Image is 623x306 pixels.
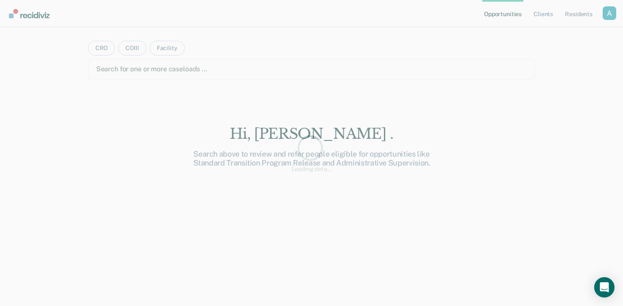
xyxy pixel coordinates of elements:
div: Open Intercom Messenger [594,277,615,298]
div: Hi, [PERSON_NAME] . [176,125,447,143]
button: COIII [118,41,146,56]
button: CRO [88,41,115,56]
button: Profile dropdown button [603,6,616,20]
div: Search above to review and refer people eligible for opportunities like Standard Transition Progr... [176,149,447,168]
img: Recidiviz [9,9,50,18]
button: Facility [150,41,185,56]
